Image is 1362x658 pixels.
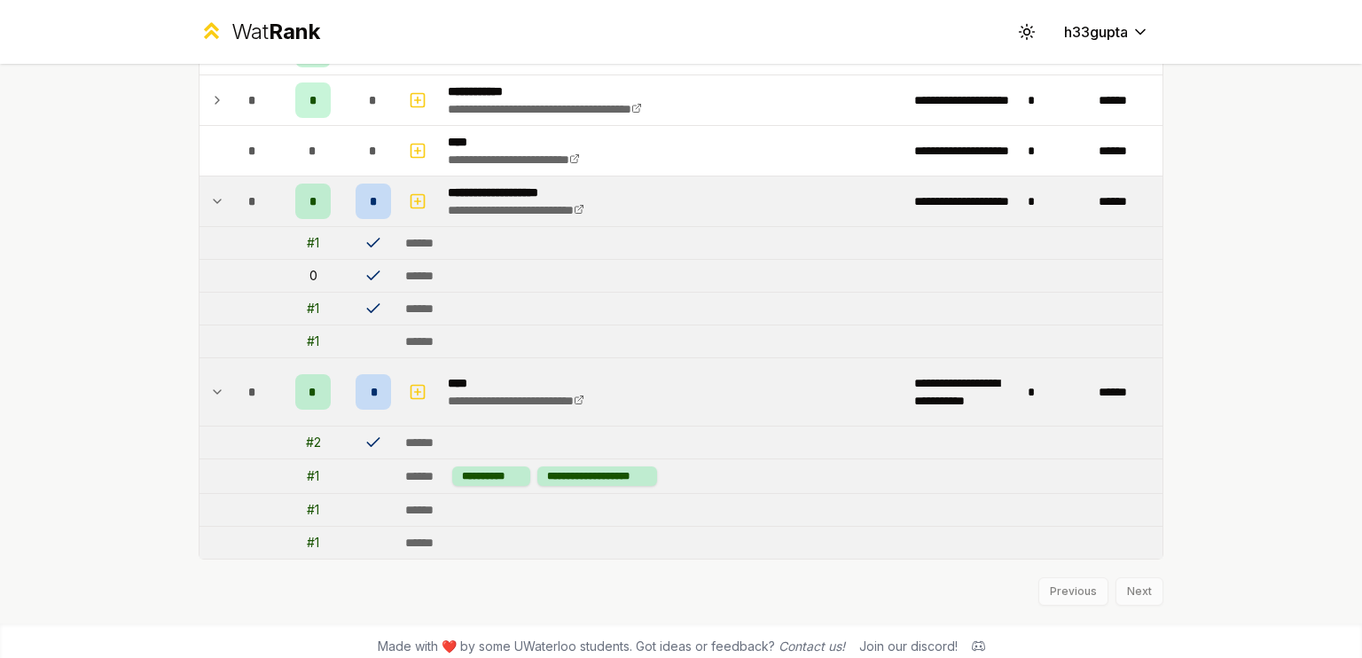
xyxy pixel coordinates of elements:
[307,534,319,552] div: # 1
[1064,21,1128,43] span: h33gupta
[859,638,958,655] div: Join our discord!
[269,19,320,44] span: Rank
[307,501,319,519] div: # 1
[199,18,320,46] a: WatRank
[307,300,319,317] div: # 1
[1050,16,1163,48] button: h33gupta
[307,467,319,485] div: # 1
[307,234,319,252] div: # 1
[278,260,348,292] td: 0
[779,638,845,654] a: Contact us!
[307,333,319,350] div: # 1
[378,638,845,655] span: Made with ❤️ by some UWaterloo students. Got ideas or feedback?
[231,18,320,46] div: Wat
[306,434,321,451] div: # 2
